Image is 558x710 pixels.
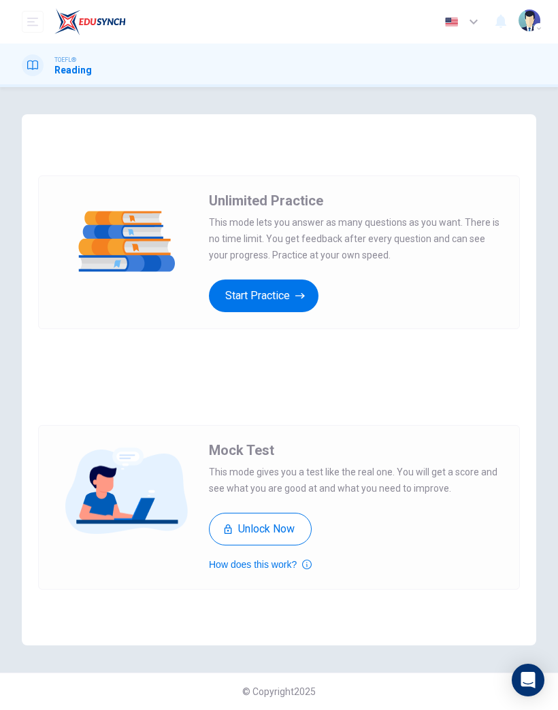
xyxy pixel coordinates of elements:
[209,556,312,573] button: How does this work?
[209,464,503,496] span: This mode gives you a test like the real one. You will get a score and see what you are good at a...
[512,664,544,696] div: Open Intercom Messenger
[242,686,316,697] span: © Copyright 2025
[22,11,44,33] button: open mobile menu
[519,10,540,31] img: Profile picture
[209,280,318,312] button: Start Practice
[209,214,503,263] span: This mode lets you answer as many questions as you want. There is no time limit. You get feedback...
[209,513,312,545] button: Unlock Now
[54,8,126,35] img: EduSynch logo
[54,55,76,65] span: TOEFL®
[209,442,274,458] span: Mock Test
[54,65,92,75] h1: Reading
[443,17,460,27] img: en
[209,192,323,209] span: Unlimited Practice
